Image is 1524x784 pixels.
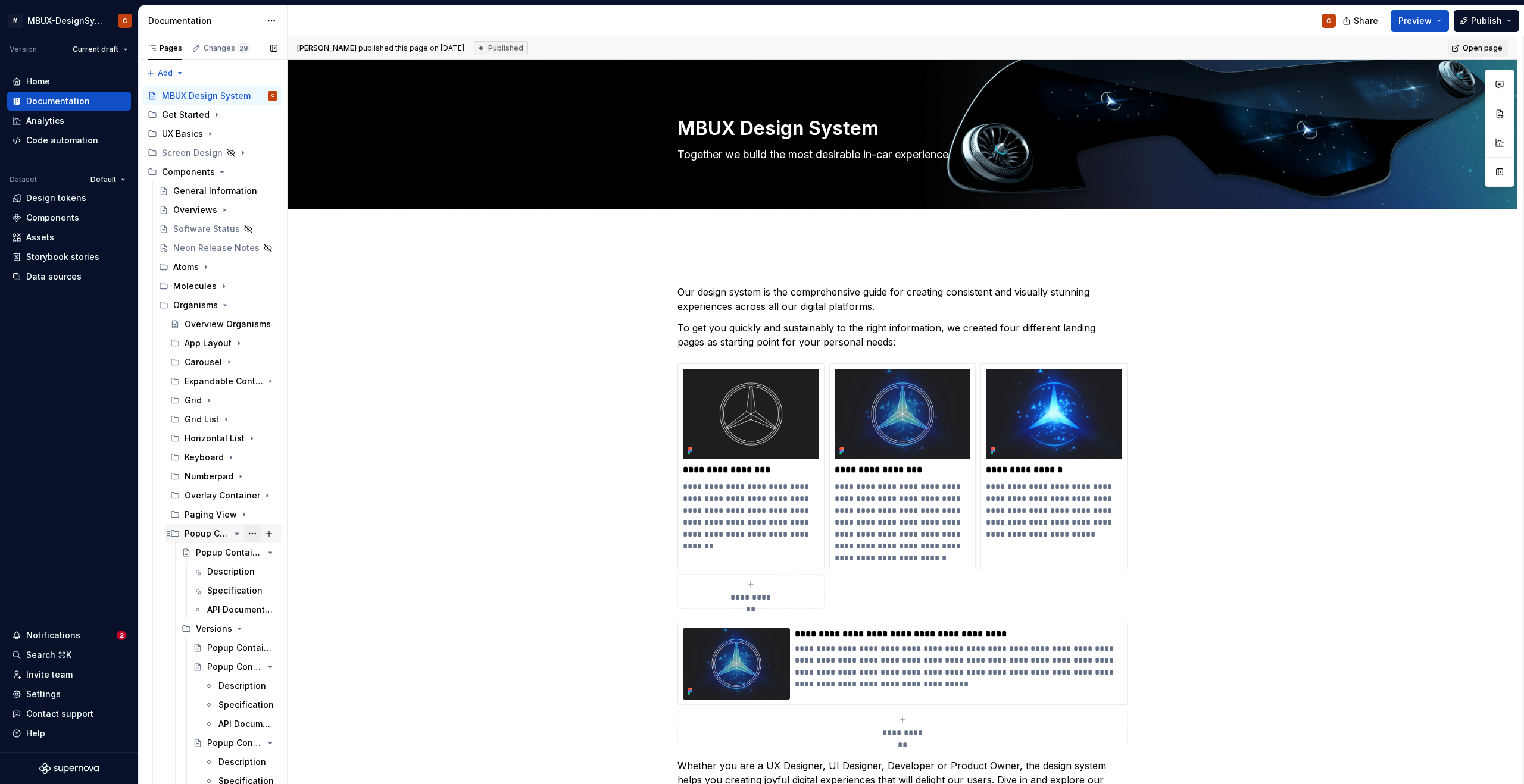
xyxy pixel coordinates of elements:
a: Data sources [7,267,131,286]
div: Grid [185,394,202,406]
button: Publish [1454,10,1519,32]
div: Invite team [26,669,73,680]
a: Analytics [7,111,131,130]
div: Keyboard [165,448,282,467]
span: Open page [1463,43,1503,53]
button: Preview [1391,10,1449,32]
div: Dataset [10,175,37,184]
div: Keyboard [185,451,224,463]
a: Invite team [7,665,131,684]
div: C [123,16,127,26]
a: Popup Container - Versions [188,638,282,657]
div: Molecules [173,280,217,292]
span: Default [90,175,116,184]
div: Expandable Container [185,375,263,387]
img: 5c861090-c75e-4f64-bf15-17ed704c7bbd.png [683,628,790,700]
div: Atoms [154,258,282,277]
div: Description [207,566,255,578]
a: Description [188,562,282,581]
button: Current draft [67,41,133,58]
div: Components [143,162,282,181]
a: Home [7,72,131,91]
div: UX Basics [143,124,282,143]
div: Data sources [26,271,82,283]
div: Components [162,166,215,178]
button: Contact support [7,704,131,723]
div: UX Basics [162,128,203,140]
div: Components [26,212,79,224]
a: Documentation [7,92,131,111]
span: Share [1354,15,1378,27]
a: General Information [154,181,282,200]
img: 5452a31a-a05a-4770-b13a-30c415a2a2e5.png [683,369,819,459]
div: C [1326,16,1331,26]
img: ecdcdce8-d94e-4e14-885c-0a0e606b6a86.png [986,369,1122,459]
div: Analytics [26,115,64,127]
div: App Layout [185,337,232,349]
div: Pages [148,43,182,53]
div: Popup Container - V04 (Upcoming) [207,661,263,673]
div: Carousel [165,353,282,372]
a: Code automation [7,131,131,150]
span: 2 [117,631,126,640]
div: Atoms [173,261,199,273]
div: Screen Design [143,143,282,162]
button: Help [7,724,131,743]
div: Popup Container - Versions [207,642,275,654]
span: Preview [1398,15,1432,27]
div: Grid List [165,410,282,429]
div: Popup Container - V03 (Upcoming) [207,737,263,749]
div: Numberpad [185,471,233,482]
div: Software Status [173,223,240,235]
div: Design tokens [26,192,86,204]
div: Get Started [162,109,210,121]
span: Current draft [73,45,118,54]
div: Overview Organisms [185,318,271,330]
div: Molecules [154,277,282,296]
div: Paging View [165,505,282,524]
div: Published [474,41,528,55]
span: [PERSON_NAME] [297,43,357,52]
a: Design tokens [7,189,131,208]
div: Popup Container (Upcoming) [196,547,263,559]
div: Popup Container [165,524,282,543]
div: Description [218,756,266,768]
div: Expandable Container [165,372,282,391]
div: Specification [218,699,274,711]
button: Search ⌘K [7,645,131,664]
a: Open page [1448,40,1508,57]
a: Settings [7,685,131,704]
div: Overlay Container [185,490,260,501]
svg: Supernova Logo [39,763,99,774]
div: Horizontal List [165,429,282,448]
a: Popup Container - V04 (Upcoming) [188,657,282,676]
a: Components [7,208,131,227]
a: Description [199,676,282,695]
a: Popup Container (Upcoming) [177,543,282,562]
div: MBUX Design System [162,90,251,102]
a: Storybook stories [7,247,131,266]
div: Organisms [154,296,282,315]
div: API Documentation [218,718,275,730]
div: Screen Design [162,147,223,159]
a: MBUX Design SystemC [143,86,282,105]
div: Grid List [185,413,219,425]
div: Numberpad [165,467,282,486]
a: Popup Container - V03 (Upcoming) [188,733,282,752]
div: Version [10,45,37,54]
div: Grid [165,391,282,410]
button: Share [1336,10,1386,32]
div: Neon Release Notes [173,242,260,254]
div: Code automation [26,134,98,146]
div: Home [26,76,50,87]
p: Our design system is the comprehensive guide for creating consistent and visually stunning experi... [677,285,1128,313]
div: Assets [26,231,54,243]
div: Description [218,680,266,692]
button: MMBUX-DesignSystemC [2,8,136,33]
div: Storybook stories [26,251,99,263]
img: 5c861090-c75e-4f64-bf15-17ed704c7bbd.png [835,369,971,459]
span: published this page on [DATE] [297,43,464,53]
div: Popup Container [185,528,230,540]
div: M [8,14,23,28]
